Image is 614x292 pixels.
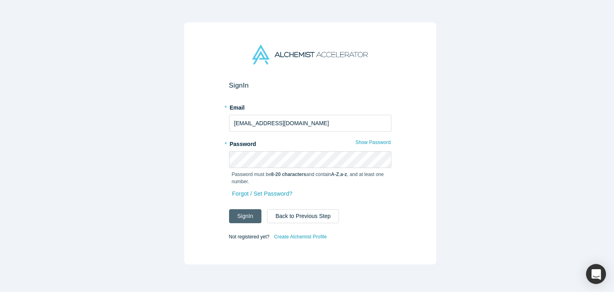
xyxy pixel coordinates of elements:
p: Password must be and contain , , and at least one number. [232,171,389,185]
a: Create Alchemist Profile [273,232,327,242]
label: Password [229,137,391,148]
span: Not registered yet? [229,234,269,240]
strong: a-z [340,172,347,177]
strong: A-Z [331,172,339,177]
button: Back to Previous Step [267,209,339,223]
a: Forgot / Set Password? [232,187,293,201]
label: Email [229,101,391,112]
h2: Sign In [229,81,391,90]
img: Alchemist Accelerator Logo [252,45,367,64]
button: Show Password [355,137,391,148]
strong: 8-20 characters [271,172,306,177]
button: SignIn [229,209,262,223]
